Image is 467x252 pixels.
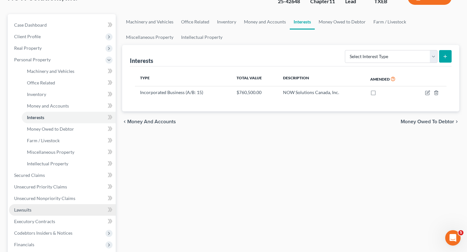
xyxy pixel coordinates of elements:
span: Executory Contracts [14,219,55,224]
a: Interests [290,14,315,30]
span: Intellectual Property [27,161,68,166]
a: Money and Accounts [22,100,116,112]
i: chevron_right [454,119,459,124]
a: Unsecured Priority Claims [9,181,116,193]
span: Personal Property [14,57,51,62]
span: Client Profile [14,34,41,39]
a: Interests [22,112,116,123]
a: Miscellaneous Property [22,146,116,158]
span: Unsecured Priority Claims [14,184,67,189]
span: Inventory [27,91,46,97]
span: Type [140,75,150,80]
a: Money Owed to Debtor [315,14,370,30]
span: Lawsuits [14,207,31,213]
span: Description [283,75,309,80]
span: Money Owed to Debtor [27,126,74,132]
a: Executory Contracts [9,216,116,227]
button: Money Owed to Debtor chevron_right [401,119,459,124]
a: Machinery and Vehicles [22,65,116,77]
span: Machinery and Vehicles [27,68,74,74]
a: Case Dashboard [9,19,116,31]
a: Farm / Livestock [22,135,116,146]
div: Interests [130,57,153,65]
a: Intellectual Property [177,30,226,45]
span: Farm / Livestock [27,138,60,143]
span: Interests [27,115,44,120]
a: Unsecured Nonpriority Claims [9,193,116,204]
span: NOW Solutions Canada, Inc. [283,90,339,95]
span: Amended [370,77,390,82]
a: Intellectual Property [22,158,116,169]
i: chevron_left [122,119,127,124]
span: Money and Accounts [27,103,69,109]
a: Machinery and Vehicles [122,14,177,30]
a: Inventory [22,89,116,100]
span: Incorporated Business (A/B: 15) [140,90,203,95]
a: Secured Claims [9,169,116,181]
a: Miscellaneous Property [122,30,177,45]
span: 5 [458,230,463,235]
span: Money and Accounts [127,119,176,124]
span: Money Owed to Debtor [401,119,454,124]
span: Financials [14,242,34,247]
a: Money and Accounts [240,14,290,30]
span: Secured Claims [14,172,45,178]
a: Money Owed to Debtor [22,123,116,135]
a: Office Related [22,77,116,89]
a: Inventory [213,14,240,30]
span: Miscellaneous Property [27,149,74,155]
span: Case Dashboard [14,22,47,28]
span: $760,500.00 [237,90,262,95]
iframe: Intercom live chat [445,230,461,246]
span: Office Related [27,80,55,85]
button: chevron_left Money and Accounts [122,119,176,124]
span: Total Value [237,75,262,80]
span: Real Property [14,45,42,51]
span: Codebtors Insiders & Notices [14,230,72,236]
a: Farm / Livestock [370,14,410,30]
a: Lawsuits [9,204,116,216]
a: Office Related [177,14,213,30]
span: Unsecured Nonpriority Claims [14,196,75,201]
